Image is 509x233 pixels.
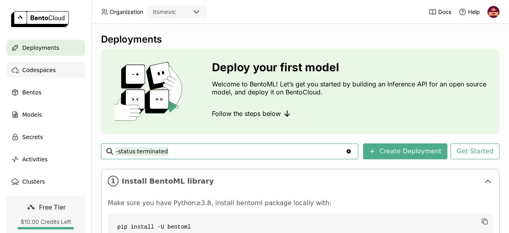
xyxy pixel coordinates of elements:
[212,61,493,74] h3: Deploy your first model
[22,65,56,75] span: Codespaces
[212,80,493,96] p: Welcome to BentoML! Let’s get you started by building an Inference API for an open source model, ...
[22,177,45,186] span: Clusters
[39,203,66,211] span: Free Tier
[6,174,85,190] a: Clusters
[6,151,85,167] a: Activities
[101,33,499,45] div: Deployments
[6,40,85,56] a: Deployments
[363,143,447,159] button: Create Deployment
[108,176,119,186] i: 1
[438,8,451,16] span: Docs
[6,84,85,100] a: Bentos
[22,155,48,164] span: Activities
[212,110,281,117] span: Follow the steps below
[11,11,69,27] img: logo
[115,145,346,158] input: Search
[6,107,85,123] a: Models
[468,8,480,16] span: Help
[346,148,352,155] svg: Clear value
[22,110,42,119] span: Models
[22,88,41,97] span: Bentos
[122,177,480,186] span: Install BentoML library
[13,218,79,225] div: $10.00 Credits Left
[451,143,499,159] button: Get Started
[458,8,480,16] div: Help
[108,199,493,207] p: Make sure you have Python≥3.8, install bentoml package locally with:
[6,129,85,145] a: Secrets
[177,8,178,16] input: Selected itsmevic.
[22,43,59,53] span: Deployments
[101,169,499,193] div: 1Install BentoML library
[107,61,193,121] img: cover onboarding
[110,8,143,16] span: Organization
[22,132,43,142] span: Secrets
[6,62,85,78] a: Codespaces
[153,8,176,16] div: itsmevic
[429,8,451,16] a: Docs
[488,6,499,18] img: Vic Me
